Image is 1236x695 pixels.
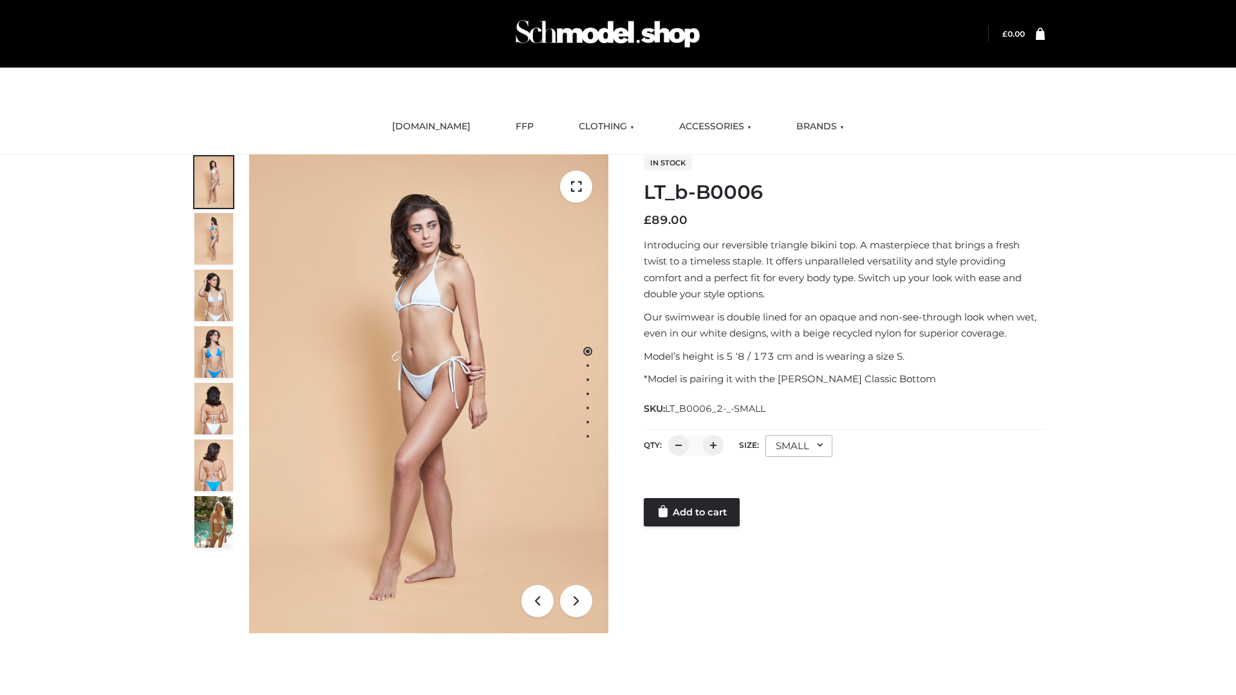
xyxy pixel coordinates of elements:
[1002,29,1025,39] a: £0.00
[249,154,608,633] img: ArielClassicBikiniTop_CloudNine_AzureSky_OW114ECO_1
[1002,29,1025,39] bdi: 0.00
[644,440,662,450] label: QTY:
[644,498,740,526] a: Add to cart
[194,213,233,264] img: ArielClassicBikiniTop_CloudNine_AzureSky_OW114ECO_2-scaled.jpg
[669,113,761,141] a: ACCESSORIES
[644,401,767,416] span: SKU:
[665,403,765,414] span: LT_B0006_2-_-SMALL
[739,440,759,450] label: Size:
[511,8,704,59] img: Schmodel Admin 964
[644,213,688,227] bdi: 89.00
[569,113,644,141] a: CLOTHING
[644,237,1045,302] p: Introducing our reversible triangle bikini top. A masterpiece that brings a fresh twist to a time...
[382,113,480,141] a: [DOMAIN_NAME]
[194,440,233,491] img: ArielClassicBikiniTop_CloudNine_AzureSky_OW114ECO_8-scaled.jpg
[1002,29,1007,39] span: £
[644,371,1045,387] p: *Model is pairing it with the [PERSON_NAME] Classic Bottom
[644,309,1045,342] p: Our swimwear is double lined for an opaque and non-see-through look when wet, even in our white d...
[765,435,832,457] div: SMALL
[194,156,233,208] img: ArielClassicBikiniTop_CloudNine_AzureSky_OW114ECO_1-scaled.jpg
[644,213,651,227] span: £
[644,155,692,171] span: In stock
[644,348,1045,365] p: Model’s height is 5 ‘8 / 173 cm and is wearing a size S.
[194,496,233,548] img: Arieltop_CloudNine_AzureSky2.jpg
[194,383,233,434] img: ArielClassicBikiniTop_CloudNine_AzureSky_OW114ECO_7-scaled.jpg
[644,181,1045,204] h1: LT_b-B0006
[787,113,854,141] a: BRANDS
[194,270,233,321] img: ArielClassicBikiniTop_CloudNine_AzureSky_OW114ECO_3-scaled.jpg
[506,113,543,141] a: FFP
[194,326,233,378] img: ArielClassicBikiniTop_CloudNine_AzureSky_OW114ECO_4-scaled.jpg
